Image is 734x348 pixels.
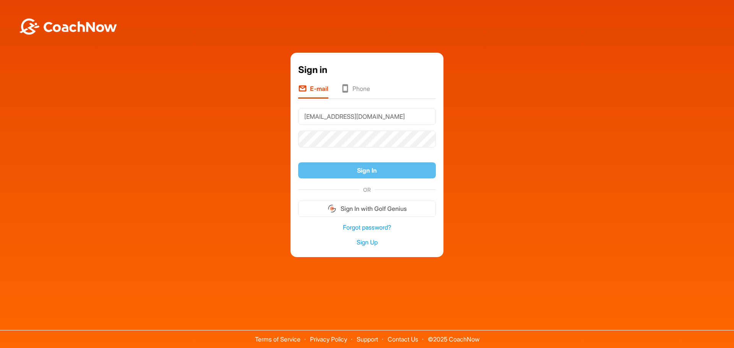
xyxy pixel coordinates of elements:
[341,84,370,99] li: Phone
[327,204,337,213] img: gg_logo
[298,201,436,217] button: Sign In with Golf Genius
[298,162,436,179] button: Sign In
[388,335,418,343] a: Contact Us
[298,84,328,99] li: E-mail
[424,330,483,342] span: © 2025 CoachNow
[255,335,300,343] a: Terms of Service
[298,108,436,125] input: E-mail
[357,335,378,343] a: Support
[310,335,347,343] a: Privacy Policy
[298,223,436,232] a: Forgot password?
[359,186,375,194] span: OR
[298,63,436,77] div: Sign in
[298,238,436,247] a: Sign Up
[18,18,118,35] img: BwLJSsUCoWCh5upNqxVrqldRgqLPVwmV24tXu5FoVAoFEpwwqQ3VIfuoInZCoVCoTD4vwADAC3ZFMkVEQFDAAAAAElFTkSuQmCC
